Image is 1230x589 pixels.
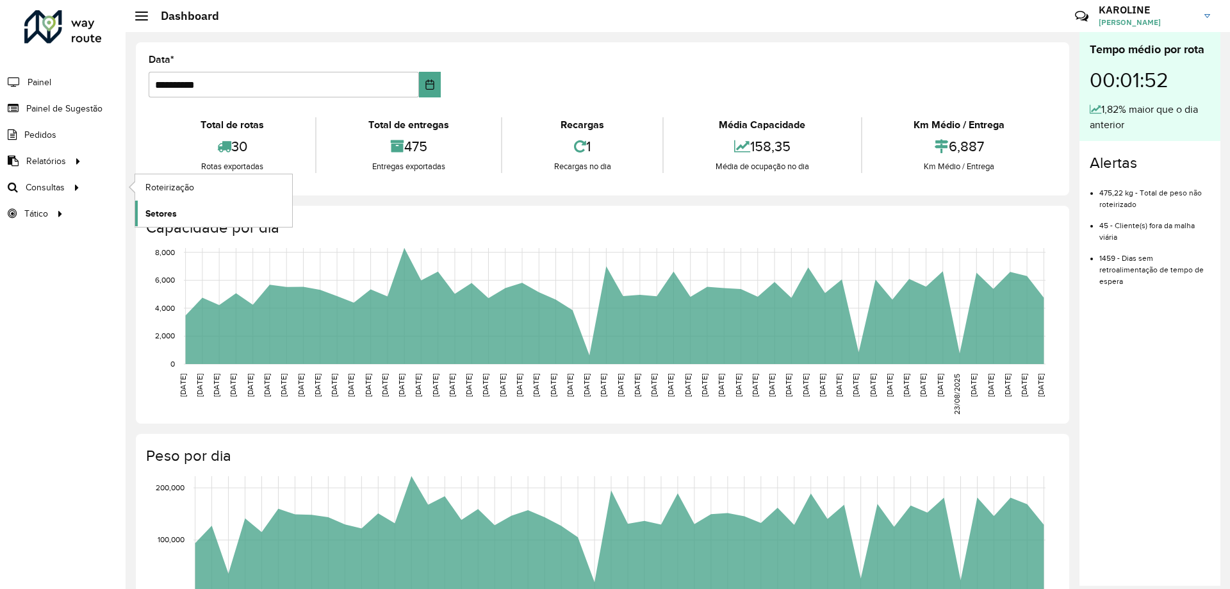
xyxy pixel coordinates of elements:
[498,374,507,397] text: [DATE]
[549,374,557,397] text: [DATE]
[320,133,497,160] div: 475
[1099,17,1195,28] span: [PERSON_NAME]
[320,160,497,173] div: Entregas exportadas
[347,374,355,397] text: [DATE]
[158,536,184,544] text: 100,000
[667,133,857,160] div: 158,35
[936,374,944,397] text: [DATE]
[179,374,187,397] text: [DATE]
[263,374,271,397] text: [DATE]
[582,374,591,397] text: [DATE]
[26,181,65,194] span: Consultas
[1020,374,1028,397] text: [DATE]
[1090,102,1210,133] div: 1,82% maior que o dia anterior
[28,76,51,89] span: Painel
[152,117,312,133] div: Total de rotas
[1037,374,1045,397] text: [DATE]
[717,374,725,397] text: [DATE]
[152,160,312,173] div: Rotas exportadas
[1090,58,1210,102] div: 00:01:52
[684,374,692,397] text: [DATE]
[633,374,641,397] text: [DATE]
[902,374,910,397] text: [DATE]
[419,72,441,97] button: Choose Date
[24,207,48,220] span: Tático
[865,160,1053,173] div: Km Médio / Entrega
[397,374,406,397] text: [DATE]
[364,374,372,397] text: [DATE]
[170,360,175,368] text: 0
[448,374,456,397] text: [DATE]
[145,207,177,220] span: Setores
[885,374,894,397] text: [DATE]
[464,374,473,397] text: [DATE]
[751,374,759,397] text: [DATE]
[532,374,540,397] text: [DATE]
[700,374,709,397] text: [DATE]
[666,374,675,397] text: [DATE]
[835,374,843,397] text: [DATE]
[330,374,338,397] text: [DATE]
[24,128,56,142] span: Pedidos
[1099,243,1210,287] li: 1459 - Dias sem retroalimentação de tempo de espera
[26,154,66,168] span: Relatórios
[865,133,1053,160] div: 6,887
[734,374,742,397] text: [DATE]
[279,374,288,397] text: [DATE]
[616,374,625,397] text: [DATE]
[297,374,305,397] text: [DATE]
[212,374,220,397] text: [DATE]
[1090,154,1210,172] h4: Alertas
[135,201,292,226] a: Setores
[246,374,254,397] text: [DATE]
[650,374,658,397] text: [DATE]
[767,374,776,397] text: [DATE]
[1003,374,1012,397] text: [DATE]
[566,374,574,397] text: [DATE]
[1068,3,1095,30] a: Contato Rápido
[156,483,184,492] text: 200,000
[431,374,439,397] text: [DATE]
[149,52,174,67] label: Data
[381,374,389,397] text: [DATE]
[481,374,489,397] text: [DATE]
[851,374,860,397] text: [DATE]
[865,117,1053,133] div: Km Médio / Entrega
[667,117,857,133] div: Média Capacidade
[26,102,102,115] span: Painel de Sugestão
[987,374,995,397] text: [DATE]
[505,133,659,160] div: 1
[145,181,194,194] span: Roteirização
[818,374,826,397] text: [DATE]
[1099,210,1210,243] li: 45 - Cliente(s) fora da malha viária
[155,248,175,256] text: 8,000
[195,374,204,397] text: [DATE]
[505,160,659,173] div: Recargas no dia
[515,374,523,397] text: [DATE]
[155,304,175,312] text: 4,000
[801,374,810,397] text: [DATE]
[1099,4,1195,16] h3: KAROLINE
[155,332,175,340] text: 2,000
[320,117,497,133] div: Total de entregas
[155,276,175,284] text: 6,000
[784,374,792,397] text: [DATE]
[667,160,857,173] div: Média de ocupação no dia
[599,374,607,397] text: [DATE]
[152,133,312,160] div: 30
[1090,41,1210,58] div: Tempo médio por rota
[313,374,322,397] text: [DATE]
[919,374,927,397] text: [DATE]
[146,219,1056,237] h4: Capacidade por dia
[135,174,292,200] a: Roteirização
[148,9,219,23] h2: Dashboard
[414,374,422,397] text: [DATE]
[953,374,961,415] text: 23/08/2025
[229,374,237,397] text: [DATE]
[505,117,659,133] div: Recargas
[146,447,1056,465] h4: Peso por dia
[869,374,877,397] text: [DATE]
[1099,178,1210,210] li: 475,22 kg - Total de peso não roteirizado
[969,374,978,397] text: [DATE]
